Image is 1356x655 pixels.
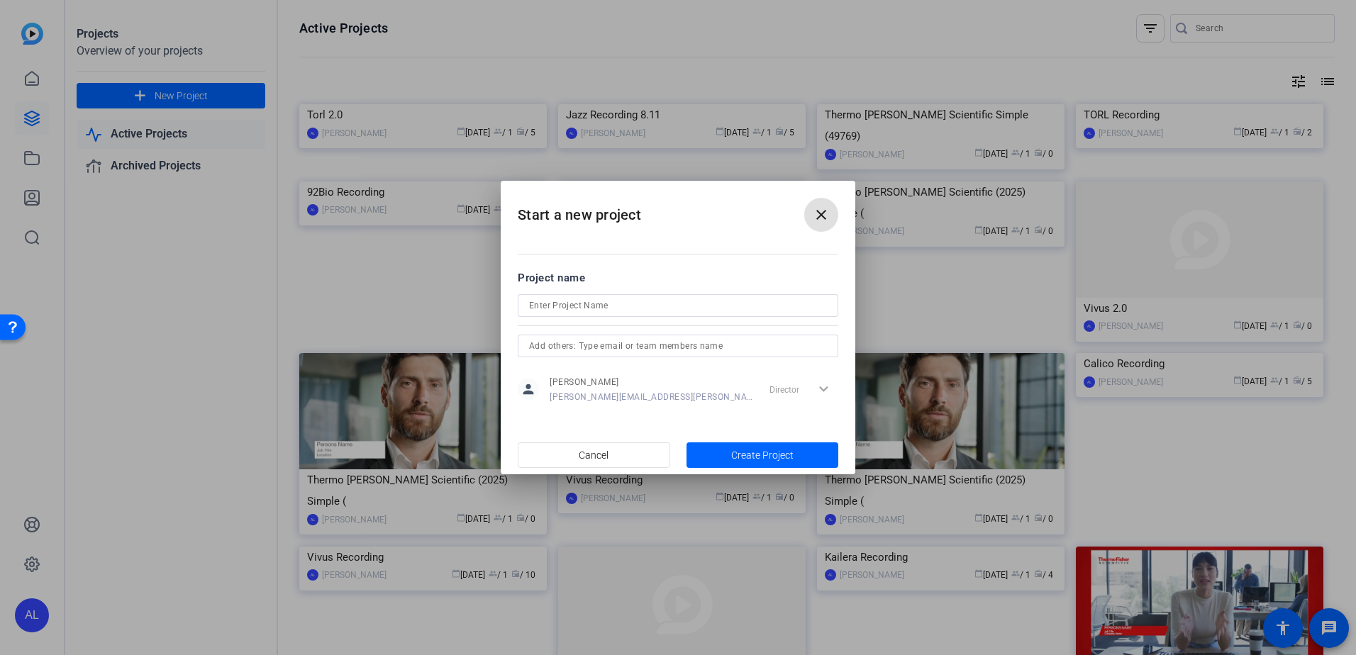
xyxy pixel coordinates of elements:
[501,181,855,238] h2: Start a new project
[529,297,827,314] input: Enter Project Name
[518,442,670,468] button: Cancel
[529,337,827,354] input: Add others: Type email or team members name
[731,448,794,463] span: Create Project
[550,376,753,388] span: [PERSON_NAME]
[579,442,608,469] span: Cancel
[687,442,839,468] button: Create Project
[518,379,539,400] mat-icon: person
[550,391,753,403] span: [PERSON_NAME][EMAIL_ADDRESS][PERSON_NAME][DOMAIN_NAME]
[813,206,830,223] mat-icon: close
[518,270,838,286] div: Project name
